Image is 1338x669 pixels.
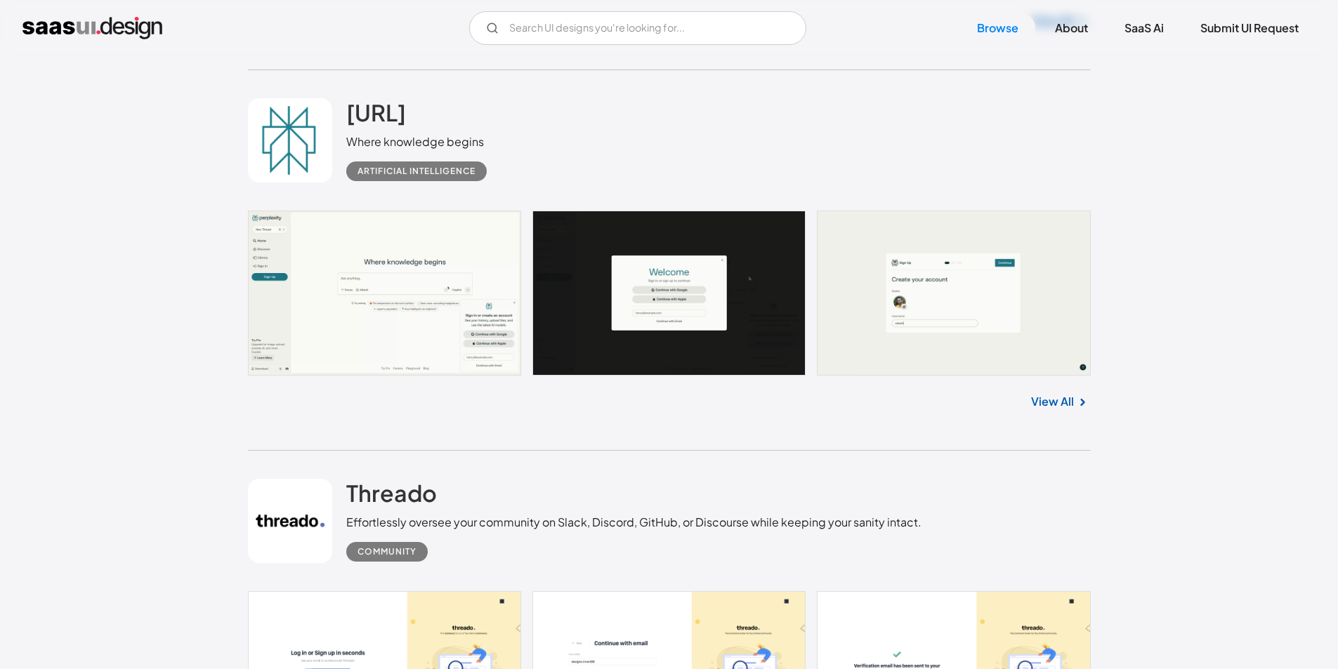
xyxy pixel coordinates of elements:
a: SaaS Ai [1108,13,1181,44]
h2: [URL] [346,98,406,126]
a: Browse [960,13,1035,44]
input: Search UI designs you're looking for... [469,11,806,45]
a: Submit UI Request [1183,13,1316,44]
div: Where knowledge begins [346,133,498,150]
a: home [22,17,162,39]
a: [URL] [346,98,406,133]
div: Artificial Intelligence [358,163,475,180]
div: Effortlessly oversee your community on Slack, Discord, GitHub, or Discourse while keeping your sa... [346,514,921,531]
h2: Threado [346,479,437,507]
div: Community [358,543,417,560]
a: View All [1031,393,1074,410]
form: Email Form [469,11,806,45]
a: About [1038,13,1105,44]
a: Threado [346,479,437,514]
